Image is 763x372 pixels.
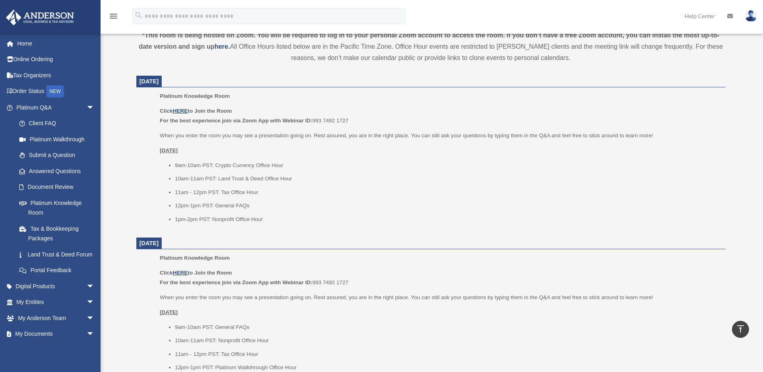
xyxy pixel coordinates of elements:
[6,310,107,326] a: My Anderson Teamarrow_drop_down
[140,240,159,246] span: [DATE]
[175,174,720,184] li: 10am-11am PST: Land Trust & Deed Office Hour
[160,279,312,285] b: For the best experience join via Zoom App with Webinar ID:
[11,147,107,163] a: Submit a Question
[11,131,107,147] a: Platinum Walkthrough
[134,11,143,20] i: search
[86,294,103,311] span: arrow_drop_down
[175,201,720,211] li: 12pm-1pm PST: General FAQs
[6,342,107,358] a: Online Learningarrow_drop_down
[6,278,107,294] a: Digital Productsarrow_drop_down
[11,116,107,132] a: Client FAQ
[11,246,107,262] a: Land Trust & Deed Forum
[160,118,312,124] b: For the best experience join via Zoom App with Webinar ID:
[160,255,230,261] span: Platinum Knowledge Room
[173,108,187,114] a: HERE
[11,262,107,279] a: Portal Feedback
[173,270,187,276] a: HERE
[6,294,107,310] a: My Entitiesarrow_drop_down
[745,10,757,22] img: User Pic
[139,32,720,50] strong: *This room is being hosted on Zoom. You will be required to log in to your personal Zoom account ...
[86,342,103,358] span: arrow_drop_down
[175,349,720,359] li: 11am - 12pm PST: Tax Office Hour
[86,310,103,327] span: arrow_drop_down
[160,293,720,302] p: When you enter the room you may see a presentation going on. Rest assured, you are in the right p...
[136,30,726,64] div: All Office Hours listed below are in the Pacific Time Zone. Office Hour events are restricted to ...
[160,147,178,153] u: [DATE]
[86,326,103,343] span: arrow_drop_down
[160,270,232,276] b: Click to Join the Room
[160,108,232,114] b: Click to Join the Room
[140,78,159,85] span: [DATE]
[6,52,107,68] a: Online Ordering
[11,163,107,179] a: Answered Questions
[736,324,745,334] i: vertical_align_top
[109,14,118,21] a: menu
[6,35,107,52] a: Home
[6,326,107,342] a: My Documentsarrow_drop_down
[4,10,76,25] img: Anderson Advisors Platinum Portal
[175,188,720,197] li: 11am - 12pm PST: Tax Office Hour
[160,309,178,315] u: [DATE]
[214,43,228,50] a: here
[175,336,720,345] li: 10am-11am PST: Nonprofit Office Hour
[175,322,720,332] li: 9am-10am PST: General FAQs
[11,179,107,195] a: Document Review
[11,195,103,221] a: Platinum Knowledge Room
[86,278,103,295] span: arrow_drop_down
[160,93,230,99] span: Platinum Knowledge Room
[160,268,720,287] p: 993 7492 1727
[228,43,230,50] strong: .
[6,99,107,116] a: Platinum Q&Aarrow_drop_down
[160,131,720,141] p: When you enter the room you may see a presentation going on. Rest assured, you are in the right p...
[6,67,107,83] a: Tax Organizers
[11,221,107,246] a: Tax & Bookkeeping Packages
[86,99,103,116] span: arrow_drop_down
[46,85,64,97] div: NEW
[160,106,720,125] p: 993 7492 1727
[175,215,720,224] li: 1pm-2pm PST: Nonprofit Office Hour
[109,11,118,21] i: menu
[732,321,749,338] a: vertical_align_top
[175,161,720,170] li: 9am-10am PST: Crypto Currency Office Hour
[6,83,107,100] a: Order StatusNEW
